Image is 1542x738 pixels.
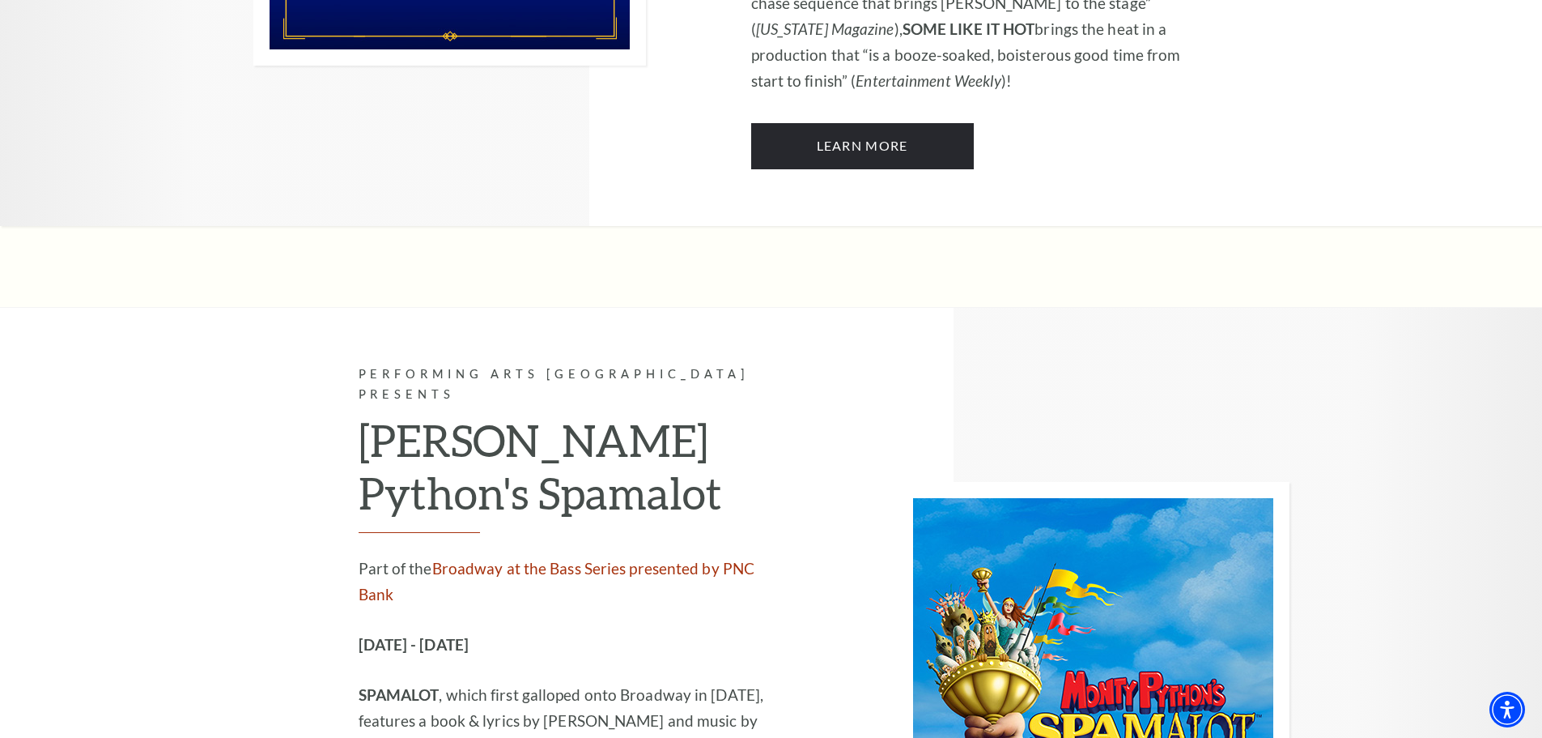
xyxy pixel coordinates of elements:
em: Entertainment Weekly [856,71,1001,90]
a: Learn More Some Like It Hot [751,123,974,169]
p: Performing Arts [GEOGRAPHIC_DATA] Presents [359,365,792,405]
em: [US_STATE] Magazine [756,19,894,38]
strong: SOME LIKE IT HOT [903,19,1035,38]
strong: SPAMALOT [359,685,440,704]
h2: [PERSON_NAME] Python's Spamalot [359,414,792,533]
strong: [DATE] - [DATE] [359,635,469,654]
div: Accessibility Menu [1489,692,1525,727]
p: Part of the [359,556,792,608]
a: Broadway at the Bass Series presented by PNC Bank [359,559,755,604]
